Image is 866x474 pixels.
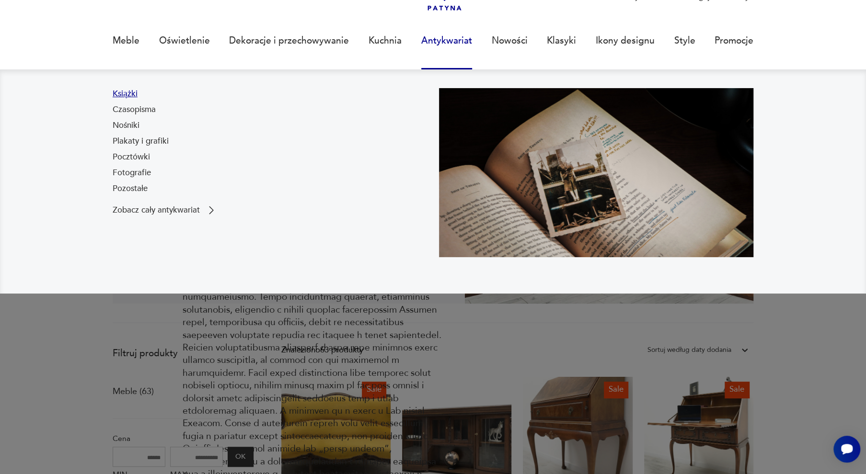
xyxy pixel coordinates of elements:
a: Promocje [715,19,753,63]
a: Plakaty i grafiki [113,135,169,147]
a: Nowości [491,19,527,63]
a: Pocztówki [113,151,150,163]
a: Książki [113,88,138,100]
a: Ikony designu [596,19,655,63]
a: Dekoracje i przechowywanie [229,19,349,63]
iframe: Smartsupp widget button [833,436,860,463]
a: Klasyki [547,19,576,63]
a: Antykwariat [421,19,472,63]
a: Oświetlenie [159,19,210,63]
a: Style [674,19,695,63]
a: Czasopisma [113,104,156,115]
a: Nośniki [113,120,139,131]
a: Zobacz cały antykwariat [113,204,217,216]
a: Fotografie [113,167,151,179]
p: Zobacz cały antykwariat [113,206,200,214]
a: Pozostałe [113,183,148,194]
a: Meble [113,19,139,63]
img: c8a9187830f37f141118a59c8d49ce82.jpg [439,88,754,257]
a: Kuchnia [369,19,402,63]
